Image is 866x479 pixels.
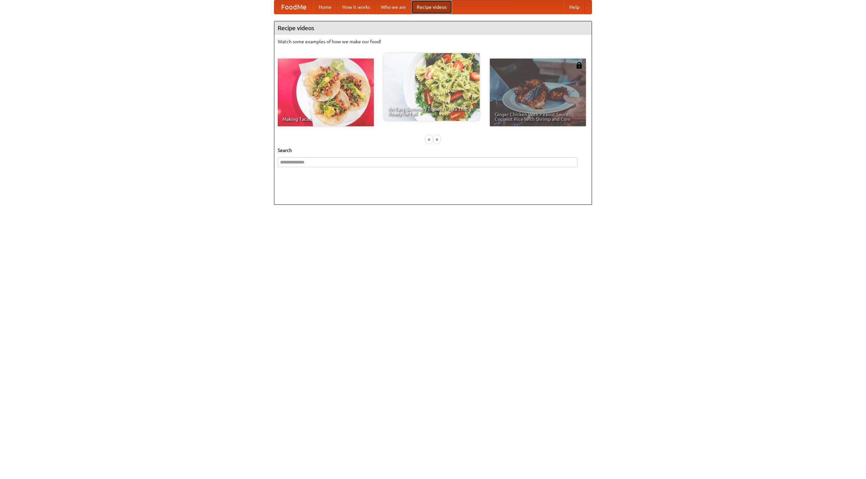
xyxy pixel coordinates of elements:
a: Help [564,0,585,14]
a: How it works [337,0,375,14]
span: An Easy, Summery Tomato Pasta That's Ready for Fall [388,107,475,116]
a: FoodMe [274,0,313,14]
img: 483408.png [576,62,583,69]
h4: Recipe videos [274,21,592,35]
span: Making Tacos [282,117,369,122]
a: Making Tacos [278,59,374,126]
h5: Search [278,147,588,154]
p: Watch some examples of how we make our food! [278,38,588,45]
div: « [426,135,432,144]
a: Recipe videos [411,0,452,14]
a: Home [313,0,337,14]
a: Who we are [375,0,411,14]
div: » [434,135,440,144]
a: An Easy, Summery Tomato Pasta That's Ready for Fall [384,53,480,121]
